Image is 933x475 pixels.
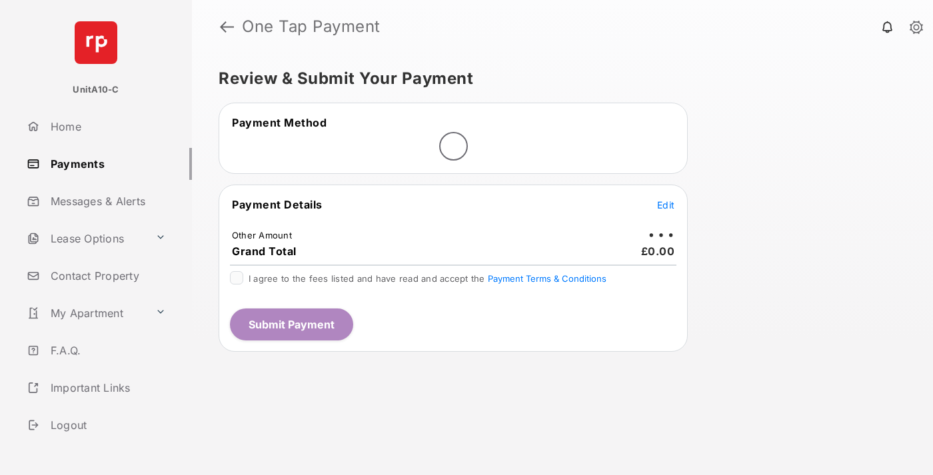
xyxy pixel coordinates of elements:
[21,260,192,292] a: Contact Property
[21,148,192,180] a: Payments
[21,372,171,404] a: Important Links
[231,229,293,241] td: Other Amount
[73,83,119,97] p: UnitA10-C
[232,116,327,129] span: Payment Method
[21,297,150,329] a: My Apartment
[232,198,323,211] span: Payment Details
[232,244,297,258] span: Grand Total
[230,308,353,340] button: Submit Payment
[249,273,606,284] span: I agree to the fees listed and have read and accept the
[21,111,192,143] a: Home
[219,71,896,87] h5: Review & Submit Your Payment
[21,334,192,366] a: F.A.Q.
[75,21,117,64] img: svg+xml;base64,PHN2ZyB4bWxucz0iaHR0cDovL3d3dy53My5vcmcvMjAwMC9zdmciIHdpZHRoPSI2NCIgaGVpZ2h0PSI2NC...
[657,198,674,211] button: Edit
[657,199,674,211] span: Edit
[21,223,150,254] a: Lease Options
[641,244,675,258] span: £0.00
[488,273,606,284] button: I agree to the fees listed and have read and accept the
[21,409,192,441] a: Logout
[242,19,381,35] strong: One Tap Payment
[21,185,192,217] a: Messages & Alerts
